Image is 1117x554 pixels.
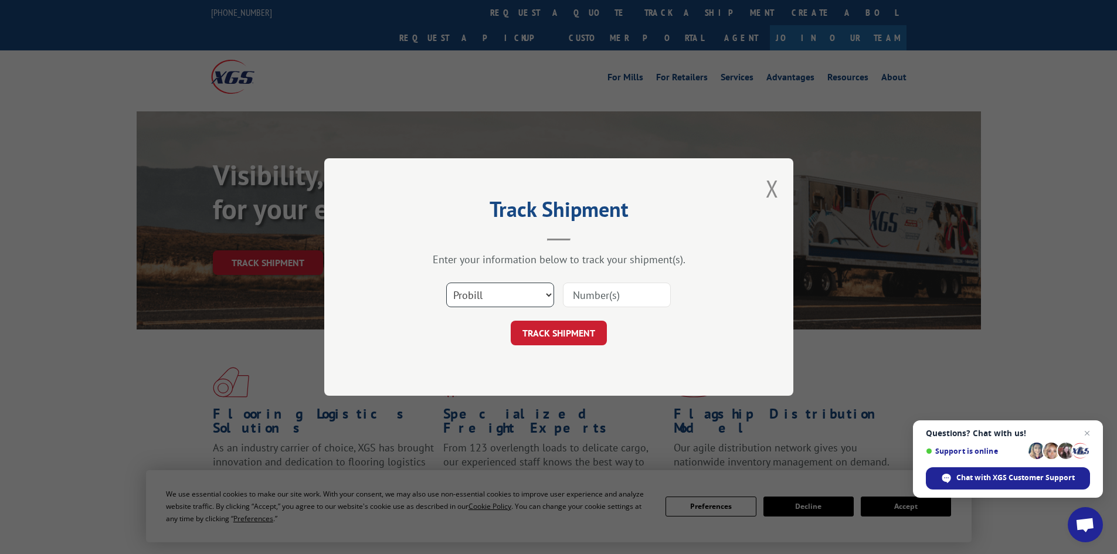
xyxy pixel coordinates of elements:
[956,473,1075,483] span: Chat with XGS Customer Support
[926,467,1090,490] span: Chat with XGS Customer Support
[563,283,671,307] input: Number(s)
[383,253,735,266] div: Enter your information below to track your shipment(s).
[383,201,735,223] h2: Track Shipment
[1068,507,1103,542] a: Open chat
[926,447,1024,456] span: Support is online
[766,173,779,204] button: Close modal
[926,429,1090,438] span: Questions? Chat with us!
[511,321,607,345] button: TRACK SHIPMENT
